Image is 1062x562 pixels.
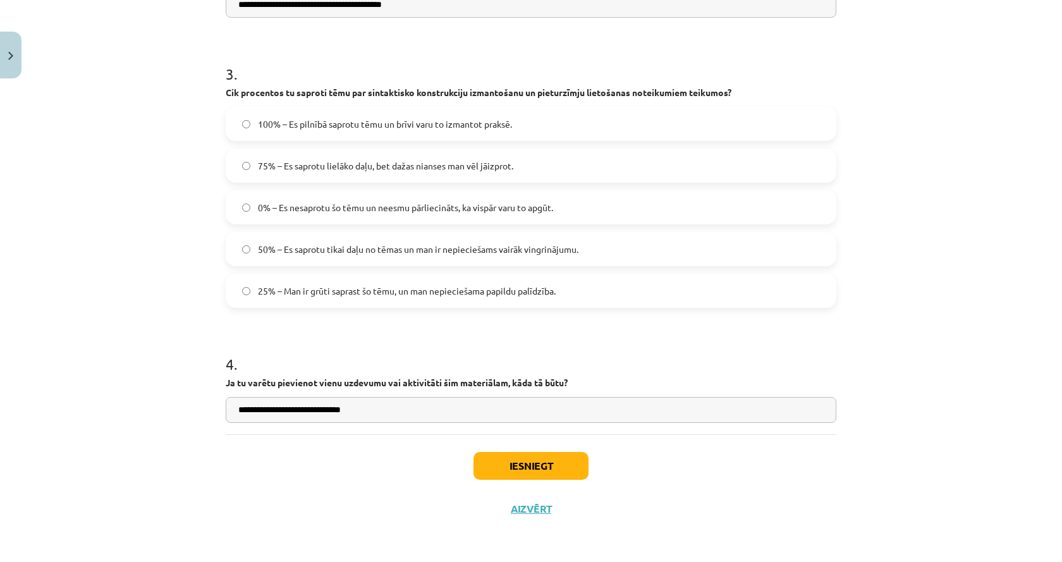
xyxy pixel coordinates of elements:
[226,377,568,388] strong: Ja tu varētu pievienot vienu uzdevumu vai aktivitāti šim materiālam, kāda tā būtu?
[242,204,250,212] input: 0% – Es nesaprotu šo tēmu un neesmu pārliecināts, ka vispār varu to apgūt.
[473,452,589,480] button: Iesniegt
[242,287,250,295] input: 25% – Man ir grūti saprast šo tēmu, un man nepieciešama papildu palīdzība.
[242,120,250,128] input: 100% – Es pilnībā saprotu tēmu un brīvi varu to izmantot praksē.
[507,503,555,515] button: Aizvērt
[226,87,731,98] strong: Cik procentos tu saproti tēmu par sintaktisko konstrukciju izmantošanu un pieturzīmju lietošanas ...
[226,333,836,372] h1: 4 .
[8,52,13,60] img: icon-close-lesson-0947bae3869378f0d4975bcd49f059093ad1ed9edebbc8119c70593378902aed.svg
[258,118,512,131] span: 100% – Es pilnībā saprotu tēmu un brīvi varu to izmantot praksē.
[258,201,553,214] span: 0% – Es nesaprotu šo tēmu un neesmu pārliecināts, ka vispār varu to apgūt.
[258,243,578,256] span: 50% – Es saprotu tikai daļu no tēmas un man ir nepieciešams vairāk vingrinājumu.
[258,284,556,298] span: 25% – Man ir grūti saprast šo tēmu, un man nepieciešama papildu palīdzība.
[258,159,513,173] span: 75% – Es saprotu lielāko daļu, bet dažas nianses man vēl jāizprot.
[242,162,250,170] input: 75% – Es saprotu lielāko daļu, bet dažas nianses man vēl jāizprot.
[226,43,836,82] h1: 3 .
[242,245,250,254] input: 50% – Es saprotu tikai daļu no tēmas un man ir nepieciešams vairāk vingrinājumu.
